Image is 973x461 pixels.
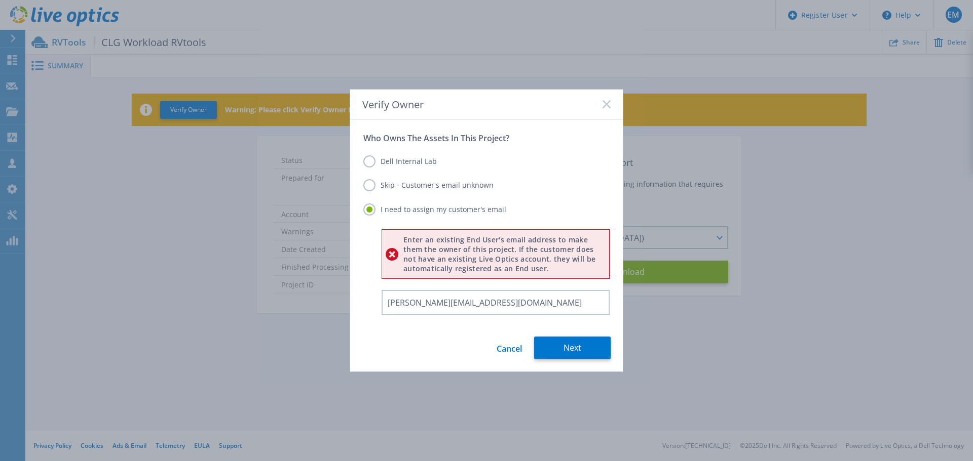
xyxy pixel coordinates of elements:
[497,337,522,359] a: Cancel
[363,179,494,191] label: Skip - Customer's email unknown
[363,155,437,167] label: Dell Internal Lab
[363,203,506,216] label: I need to assign my customer's email
[403,235,606,273] span: Enter an existing End User's email address to make them the owner of this project. If the custome...
[363,133,610,143] p: Who Owns The Assets In This Project?
[382,290,610,315] input: Enter email address
[362,99,424,110] span: Verify Owner
[534,337,611,359] button: Next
